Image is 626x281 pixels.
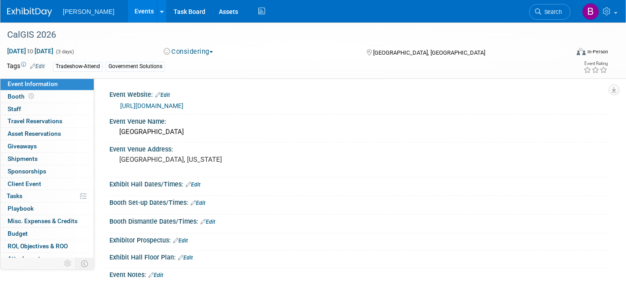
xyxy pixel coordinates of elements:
a: Budget [0,228,94,240]
img: Buse Onen [582,3,599,20]
span: Playbook [8,205,34,212]
a: Edit [155,92,170,98]
a: Search [529,4,570,20]
span: (3 days) [55,49,74,55]
div: Event Website: [109,88,608,99]
div: Government Solutions [106,62,165,71]
a: Booth [0,91,94,103]
div: Booth Dismantle Dates/Times: [109,215,608,226]
a: Edit [178,255,193,261]
a: Giveaways [0,140,94,152]
div: Event Venue Address: [109,143,608,154]
span: [DATE] [DATE] [7,47,54,55]
span: Event Information [8,80,58,87]
div: Exhibit Hall Floor Plan: [109,251,608,262]
span: Staff [8,105,21,112]
div: Tradeshow-Attend [53,62,103,71]
a: ROI, Objectives & ROO [0,240,94,252]
div: CalGIS 2026 [4,27,557,43]
div: Booth Set-up Dates/Times: [109,196,608,208]
a: Edit [186,182,200,188]
div: Event Venue Name: [109,115,608,126]
div: [GEOGRAPHIC_DATA] [116,125,601,139]
div: Exhibit Hall Dates/Times: [109,177,608,189]
span: Shipments [8,155,38,162]
span: ROI, Objectives & ROO [8,242,68,250]
div: Event Rating [583,61,608,66]
div: Event Notes: [109,268,608,280]
a: Client Event [0,178,94,190]
span: Booth [8,93,35,100]
a: Misc. Expenses & Credits [0,215,94,227]
img: Format-Inperson.png [577,48,586,55]
a: Shipments [0,153,94,165]
span: Misc. Expenses & Credits [8,217,78,225]
span: Sponsorships [8,168,46,175]
a: Asset Reservations [0,128,94,140]
a: [URL][DOMAIN_NAME] [120,102,183,109]
span: Travel Reservations [8,117,62,125]
span: [PERSON_NAME] [63,8,114,15]
span: Attachments [8,255,43,262]
a: Playbook [0,203,94,215]
span: Tasks [7,192,22,199]
span: Search [541,9,562,15]
span: Client Event [8,180,41,187]
div: In-Person [587,48,608,55]
div: Event Format [519,47,609,60]
span: Giveaways [8,143,37,150]
a: Edit [200,219,215,225]
a: Edit [148,272,163,278]
a: Sponsorships [0,165,94,177]
a: Edit [191,200,205,206]
div: Exhibitor Prospectus: [109,233,608,245]
pre: [GEOGRAPHIC_DATA], [US_STATE] [119,156,307,164]
span: to [26,48,35,55]
td: Personalize Event Tab Strip [60,258,76,269]
span: Asset Reservations [8,130,61,137]
a: Edit [30,63,45,69]
a: Tasks [0,190,94,202]
a: Travel Reservations [0,115,94,127]
span: Booth not reserved yet [27,93,35,99]
span: [GEOGRAPHIC_DATA], [GEOGRAPHIC_DATA] [373,49,485,56]
td: Tags [7,61,45,72]
a: Attachments [0,253,94,265]
img: ExhibitDay [7,8,52,17]
button: Considering [161,47,217,56]
span: Budget [8,230,28,237]
a: Staff [0,103,94,115]
td: Toggle Event Tabs [76,258,94,269]
a: Event Information [0,78,94,90]
a: Edit [173,238,188,244]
